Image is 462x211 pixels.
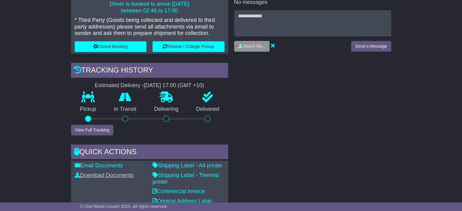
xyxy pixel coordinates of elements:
[152,188,205,194] a: Commercial Invoice
[152,198,212,204] a: Original Address Label
[71,82,228,89] div: Estimated Delivery -
[71,106,105,113] p: Pickup
[75,172,134,178] a: Download Documents
[75,1,224,14] p: Driver is booked to arrive [DATE] between 02:46 to 17:00
[145,106,187,113] p: Delivering
[152,162,222,168] a: Shipping Label - A4 printer
[71,63,228,79] div: Tracking history
[75,17,224,37] p: * Third Party (Goods being collected and delivered to third party addresses) please send all atta...
[75,41,147,52] button: Cancel Booking
[71,145,228,161] div: Quick Actions
[71,125,113,135] button: View Full Tracking
[152,41,224,52] button: Rebook / Change Pickup
[351,41,391,52] button: Send a Message
[144,82,204,89] div: [DATE] 17:00 (GMT +10)
[105,106,145,113] p: In Transit
[75,162,123,168] a: Email Documents
[80,204,168,209] span: © One World Courier 2025. All rights reserved.
[152,172,219,185] a: Shipping Label - Thermal printer
[187,106,228,113] p: Delivered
